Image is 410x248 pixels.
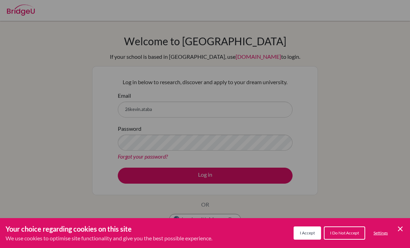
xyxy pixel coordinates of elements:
[6,224,212,234] h3: Your choice regarding cookies on this site
[374,230,388,235] span: Settings
[300,230,315,235] span: I Accept
[396,225,404,233] button: Save and close
[330,230,359,235] span: I Do Not Accept
[6,234,212,242] p: We use cookies to optimise site functionality and give you the best possible experience.
[368,227,393,239] button: Settings
[294,226,321,240] button: I Accept
[324,226,365,240] button: I Do Not Accept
